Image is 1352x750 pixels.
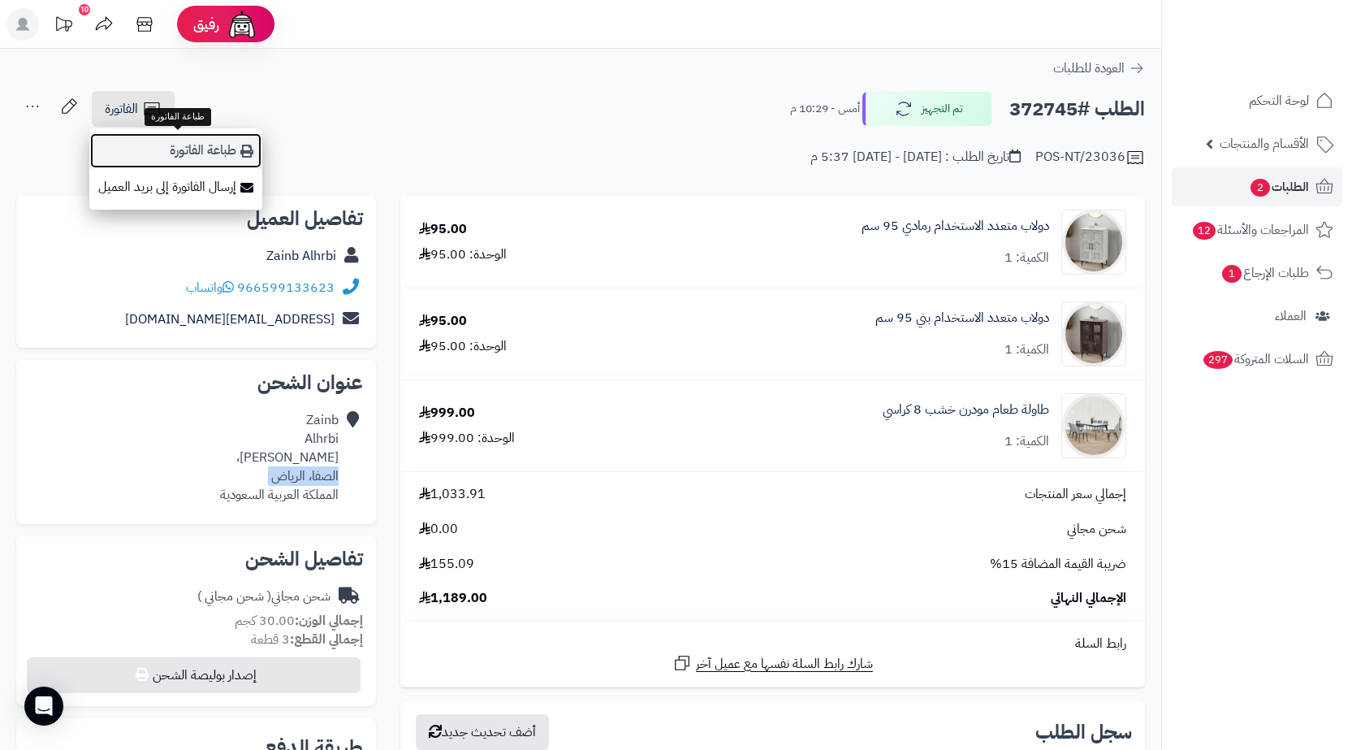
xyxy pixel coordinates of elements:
[1275,305,1307,327] span: العملاء
[1172,254,1342,293] a: طلبات الإرجاع1
[226,8,258,41] img: ai-face.png
[790,101,860,117] small: أمس - 10:29 م
[875,309,1049,327] a: دولاب متعدد الاستخدام بني 95 سم
[416,714,549,750] button: أضف تحديث جديد
[1220,132,1309,155] span: الأقسام والمنتجات
[193,15,219,34] span: رفيق
[24,687,63,726] div: Open Intercom Messenger
[145,108,211,126] div: طباعة الفاتورة
[29,209,363,228] h2: تفاصيل العميل
[125,310,335,329] a: [EMAIL_ADDRESS][DOMAIN_NAME]
[1053,59,1145,78] a: العودة للطلبات
[1172,167,1342,206] a: الطلبات2
[27,657,361,693] button: إصدار بوليصة الشحن
[419,520,458,539] span: 0.00
[237,278,335,297] a: 966599133623
[79,4,90,15] div: 10
[419,220,467,239] div: 95.00
[186,278,234,297] a: واتساب
[1242,38,1337,72] img: logo-2.png
[1249,176,1309,198] span: الطلبات
[419,404,475,423] div: 999.00
[1202,348,1309,371] span: السلات المتروكة
[1193,222,1216,240] span: 12
[290,630,363,649] strong: إجمالي القطع:
[1053,59,1125,78] span: العودة للطلبات
[419,589,487,608] span: 1,189.00
[810,148,1021,167] div: تاريخ الطلب : [DATE] - [DATE] 5:37 م
[1051,589,1126,608] span: الإجمالي النهائي
[92,91,175,127] a: الفاتورة
[1172,340,1342,379] a: السلات المتروكة297
[29,549,363,569] h2: تفاصيل الشحن
[1172,297,1342,336] a: العملاء
[105,99,138,119] span: الفاتورة
[89,132,262,169] a: طباعة الفاتورة
[1203,351,1233,369] span: 297
[419,245,507,264] div: الوحدة: 95.00
[43,8,84,45] a: تحديثات المنصة
[1191,219,1309,241] span: المراجعات والأسئلة
[266,246,336,266] a: Zainb Alhrbi
[197,587,271,606] span: ( شحن مجاني )
[1250,179,1270,197] span: 2
[1009,93,1145,126] h2: الطلب #372745
[235,611,363,631] small: 30.00 كجم
[1035,148,1145,167] div: POS-NT/23036
[1025,485,1126,504] span: إجمالي سعر المنتجات
[251,630,363,649] small: 3 قطعة
[883,401,1049,419] a: طاولة طعام مودرن خشب 8 كراسي
[220,411,339,504] div: Zainb Alhrbi [PERSON_NAME]، الصفا، الرياض المملكة العربية السعودية
[1062,393,1125,458] img: 1752669683-1-90x90.jpg
[1220,262,1309,284] span: طلبات الإرجاع
[419,337,507,356] div: الوحدة: 95.00
[1222,265,1242,283] span: 1
[419,429,515,448] div: الوحدة: 999.00
[29,373,363,392] h2: عنوان الشحن
[1004,249,1049,267] div: الكمية: 1
[407,635,1138,653] div: رابط السلة
[419,555,474,574] span: 155.09
[1067,520,1126,539] span: شحن مجاني
[89,169,262,206] a: إرسال الفاتورة إلى بريد العميل
[419,312,467,331] div: 95.00
[862,217,1049,236] a: دولاب متعدد الاستخدام رمادي 95 سم
[1035,722,1132,742] h3: سجل الطلب
[1172,210,1342,249] a: المراجعات والأسئلة12
[419,485,486,504] span: 1,033.91
[1172,81,1342,120] a: لوحة التحكم
[672,653,873,674] a: شارك رابط السلة نفسها مع عميل آخر
[1062,301,1125,366] img: 1751781451-220605010579-90x90.jpg
[862,92,992,126] button: تم التجهيز
[1004,432,1049,451] div: الكمية: 1
[1062,210,1125,275] img: 1751781100-220605010578-90x90.jpg
[696,655,873,674] span: شارك رابط السلة نفسها مع عميل آخر
[197,587,330,606] div: شحن مجاني
[1004,340,1049,359] div: الكمية: 1
[295,611,363,631] strong: إجمالي الوزن:
[990,555,1126,574] span: ضريبة القيمة المضافة 15%
[1249,89,1309,112] span: لوحة التحكم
